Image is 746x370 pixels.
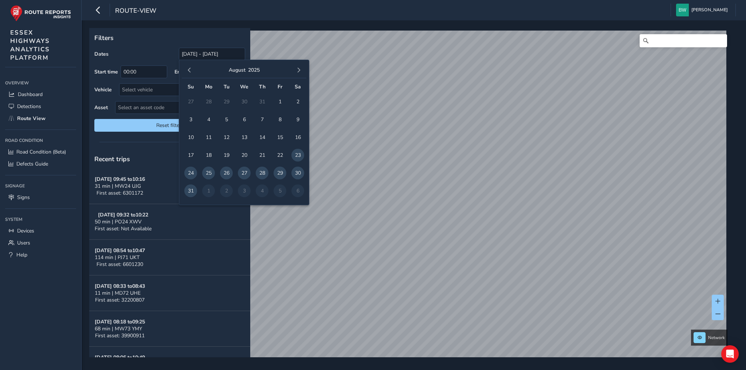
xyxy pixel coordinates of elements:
span: 31 min | MW24 UJG [95,183,141,190]
input: Search [640,34,727,47]
a: Detections [5,100,76,112]
span: 29 [274,167,286,179]
span: 11 [202,131,215,144]
span: First asset: 6301172 [97,190,143,196]
a: Users [5,237,76,249]
span: Users [17,239,30,246]
span: 13 [238,131,251,144]
span: Devices [17,227,34,234]
strong: [DATE] 08:06 to 10:49 [95,354,145,361]
div: Overview [5,77,76,88]
span: 5 [220,113,233,126]
span: ESSEX HIGHWAYS ANALYTICS PLATFORM [10,28,50,62]
span: Recent trips [94,155,130,163]
span: First asset: 6601230 [97,261,143,268]
span: 23 [291,149,304,162]
button: [PERSON_NAME] [676,4,730,16]
span: 14 [256,131,268,144]
img: diamond-layout [676,4,689,16]
span: 3 [184,113,197,126]
span: Th [259,83,266,90]
span: Reset filters [100,122,240,129]
span: Dashboard [18,91,43,98]
div: Open Intercom Messenger [721,345,739,363]
span: 11 min | MD72 UHE [95,290,141,297]
img: rr logo [10,5,71,21]
span: Su [188,83,194,90]
strong: [DATE] 09:45 to 10:16 [95,176,145,183]
span: 26 [220,167,233,179]
button: [DATE] 08:33 to08:4311 min | MD72 UHEFirst asset: 32200807 [89,275,250,311]
span: Tu [224,83,229,90]
strong: [DATE] 09:32 to 10:22 [98,211,148,218]
a: Dashboard [5,88,76,100]
label: Dates [94,51,109,57]
span: 17 [184,149,197,162]
span: 2 [291,95,304,108]
span: route-view [115,6,156,16]
span: Select an asset code [115,102,233,114]
span: Fr [278,83,282,90]
span: 31 [184,184,197,197]
span: Help [16,251,27,258]
span: 68 min | MW73 YMY [95,325,142,332]
span: Road Condition (Beta) [16,148,66,155]
span: 30 [291,167,304,179]
label: End time [174,68,195,75]
a: Defects Guide [5,158,76,170]
span: 24 [184,167,197,179]
span: 6 [238,113,251,126]
a: Signs [5,191,76,203]
strong: [DATE] 08:18 to 09:25 [95,318,145,325]
span: 16 [291,131,304,144]
span: 1 [274,95,286,108]
span: 4 [202,113,215,126]
span: Defects Guide [16,160,48,167]
span: We [240,83,248,90]
button: [DATE] 09:32 to10:2250 min | PO24 XWVFirst asset: Not Available [89,204,250,240]
span: [PERSON_NAME] [691,4,728,16]
span: First asset: 39900911 [95,332,145,339]
a: Devices [5,225,76,237]
label: Start time [94,68,118,75]
span: Sa [295,83,301,90]
span: First asset: Not Available [95,225,152,232]
span: 27 [238,167,251,179]
span: Mo [205,83,212,90]
span: 9 [291,113,304,126]
button: Reset filters [94,119,245,132]
span: 19 [220,149,233,162]
span: 12 [220,131,233,144]
span: 28 [256,167,268,179]
button: [DATE] 08:54 to10:47114 min | PJ71 UKTFirst asset: 6601230 [89,240,250,275]
button: [DATE] 08:18 to09:2568 min | MW73 YMYFirst asset: 39900911 [89,311,250,347]
span: 22 [274,149,286,162]
span: 25 [202,167,215,179]
span: Network [708,335,725,341]
label: Asset [94,104,108,111]
a: Help [5,249,76,261]
strong: [DATE] 08:54 to 10:47 [95,247,145,254]
span: 50 min | PO24 XWV [95,218,142,225]
span: 10 [184,131,197,144]
span: 18 [202,149,215,162]
span: 114 min | PJ71 UKT [95,254,140,261]
button: 2025 [248,67,260,73]
span: Route View [17,115,46,122]
div: Select vehicle [119,84,233,96]
button: August [229,67,246,73]
div: System [5,214,76,225]
strong: [DATE] 08:33 to 08:43 [95,283,145,290]
span: Signs [17,194,30,201]
div: Signage [5,180,76,191]
span: 20 [238,149,251,162]
a: Road Condition (Beta) [5,146,76,158]
div: Road Condition [5,135,76,146]
canvas: Map [92,31,726,366]
button: [DATE] 09:45 to10:1631 min | MW24 UJGFirst asset: 6301172 [89,168,250,204]
span: 8 [274,113,286,126]
span: 15 [274,131,286,144]
p: Filters [94,33,245,43]
a: Route View [5,112,76,124]
span: 21 [256,149,268,162]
